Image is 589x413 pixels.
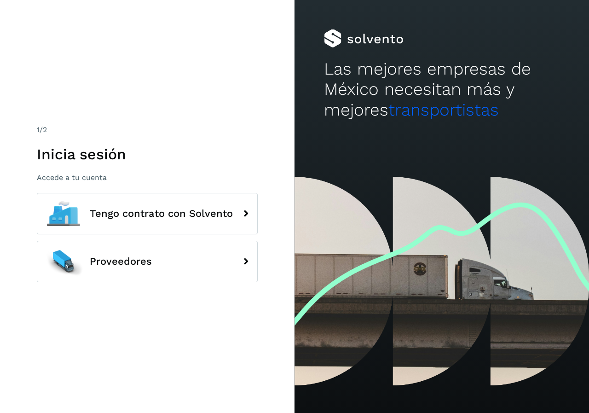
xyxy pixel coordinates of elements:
[37,145,258,163] h1: Inicia sesión
[37,241,258,282] button: Proveedores
[37,124,258,135] div: /2
[90,208,233,219] span: Tengo contrato con Solvento
[324,59,560,120] h2: Las mejores empresas de México necesitan más y mejores
[37,125,40,134] span: 1
[90,256,152,267] span: Proveedores
[37,193,258,234] button: Tengo contrato con Solvento
[37,173,258,182] p: Accede a tu cuenta
[388,100,499,120] span: transportistas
